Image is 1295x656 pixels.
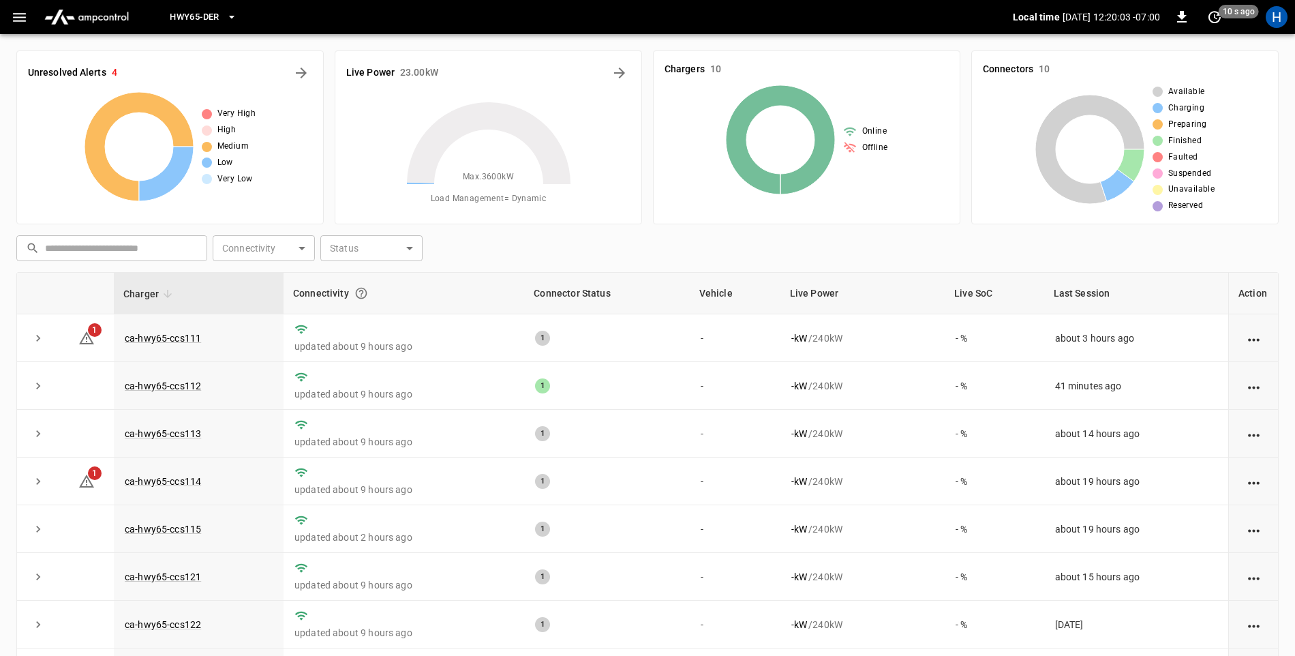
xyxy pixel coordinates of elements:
[1168,167,1212,181] span: Suspended
[125,476,201,487] a: ca-hwy65-ccs114
[431,192,547,206] span: Load Management = Dynamic
[1044,273,1229,314] th: Last Session
[791,570,807,584] p: - kW
[524,273,689,314] th: Connector Status
[1245,331,1262,345] div: action cell options
[1245,570,1262,584] div: action cell options
[1039,62,1050,77] h6: 10
[1168,102,1204,115] span: Charging
[535,378,550,393] div: 1
[349,281,374,305] button: Connection between the charger and our software.
[945,314,1043,362] td: - %
[690,273,780,314] th: Vehicle
[217,140,249,153] span: Medium
[164,4,242,31] button: HWY65-DER
[690,410,780,458] td: -
[791,618,934,631] div: / 240 kW
[294,626,513,640] p: updated about 9 hours ago
[346,65,395,80] h6: Live Power
[217,156,233,170] span: Low
[945,362,1043,410] td: - %
[125,333,201,344] a: ca-hwy65-ccs111
[28,614,48,635] button: expand row
[112,65,117,80] h6: 4
[217,173,253,186] span: Very Low
[1044,362,1229,410] td: 41 minutes ago
[88,466,102,480] span: 1
[1266,6,1288,28] div: profile-icon
[28,567,48,587] button: expand row
[690,362,780,410] td: -
[294,387,513,401] p: updated about 9 hours ago
[791,379,934,393] div: / 240 kW
[1245,618,1262,631] div: action cell options
[791,331,807,345] p: - kW
[28,65,106,80] h6: Unresolved Alerts
[791,427,807,441] p: - kW
[1245,379,1262,393] div: action cell options
[1063,10,1160,24] p: [DATE] 12:20:03 -07:00
[791,570,934,584] div: / 240 kW
[78,475,95,486] a: 1
[791,475,934,488] div: / 240 kW
[1228,273,1278,314] th: Action
[690,553,780,601] td: -
[78,331,95,342] a: 1
[1044,601,1229,648] td: [DATE]
[690,458,780,505] td: -
[125,524,201,535] a: ca-hwy65-ccs115
[1245,475,1262,488] div: action cell options
[1168,134,1202,148] span: Finished
[294,483,513,496] p: updated about 9 hours ago
[945,601,1043,648] td: - %
[294,578,513,592] p: updated about 9 hours ago
[690,505,780,553] td: -
[535,426,550,441] div: 1
[791,522,807,536] p: - kW
[125,381,201,391] a: ca-hwy65-ccs112
[862,141,888,155] span: Offline
[780,273,945,314] th: Live Power
[945,273,1043,314] th: Live SoC
[1245,427,1262,441] div: action cell options
[945,553,1043,601] td: - %
[1168,85,1205,99] span: Available
[125,571,201,582] a: ca-hwy65-ccs121
[1044,410,1229,458] td: about 14 hours ago
[1044,553,1229,601] td: about 15 hours ago
[983,62,1033,77] h6: Connectors
[791,379,807,393] p: - kW
[791,331,934,345] div: / 240 kW
[290,62,312,84] button: All Alerts
[217,123,237,137] span: High
[170,10,219,25] span: HWY65-DER
[862,125,887,138] span: Online
[535,569,550,584] div: 1
[710,62,721,77] h6: 10
[945,458,1043,505] td: - %
[609,62,630,84] button: Energy Overview
[1044,505,1229,553] td: about 19 hours ago
[1044,314,1229,362] td: about 3 hours ago
[1245,522,1262,536] div: action cell options
[791,522,934,536] div: / 240 kW
[690,601,780,648] td: -
[665,62,705,77] h6: Chargers
[294,531,513,544] p: updated about 2 hours ago
[28,328,48,348] button: expand row
[791,427,934,441] div: / 240 kW
[1044,458,1229,505] td: about 19 hours ago
[123,286,177,302] span: Charger
[125,428,201,439] a: ca-hwy65-ccs113
[293,281,515,305] div: Connectivity
[1168,199,1203,213] span: Reserved
[1219,5,1259,18] span: 10 s ago
[1204,6,1225,28] button: set refresh interval
[535,474,550,489] div: 1
[39,4,134,30] img: ampcontrol.io logo
[294,435,513,449] p: updated about 9 hours ago
[88,323,102,337] span: 1
[791,475,807,488] p: - kW
[535,617,550,632] div: 1
[463,170,514,184] span: Max. 3600 kW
